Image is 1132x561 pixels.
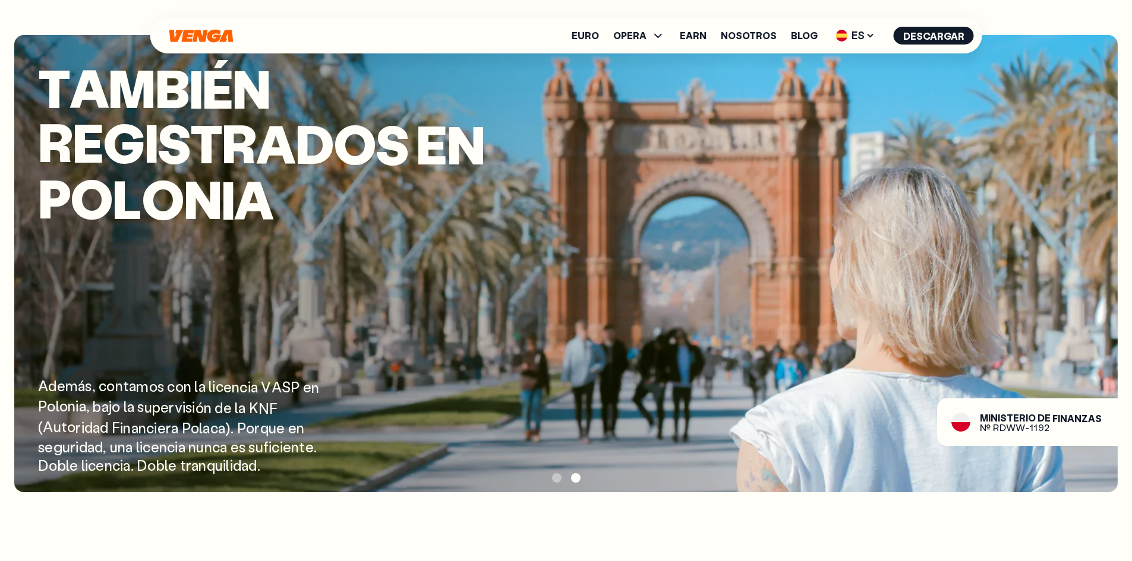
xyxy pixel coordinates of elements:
[103,115,144,169] span: g
[191,419,199,437] span: o
[109,397,112,416] span: j
[951,413,970,432] img: flag-pl
[184,172,221,225] span: n
[189,61,202,115] span: i
[314,438,317,456] span: .
[416,117,446,170] span: e
[231,438,239,456] span: e
[894,27,974,45] button: Descargar
[225,419,231,437] span: )
[120,419,123,437] span: i
[204,398,212,417] span: n
[129,376,136,395] span: a
[993,423,999,432] span: R
[155,61,189,114] span: b
[1052,413,1058,423] span: F
[131,419,138,437] span: a
[226,456,229,474] span: l
[1029,423,1033,432] span: 1
[38,456,49,474] span: D
[166,419,171,437] span: r
[84,418,93,436] span: d
[192,398,195,417] span: i
[70,438,75,456] span: r
[218,419,225,437] span: a
[1000,413,1007,423] span: s
[991,413,998,423] span: n
[207,456,215,474] span: q
[1006,423,1016,432] span: W
[257,456,260,474] span: .
[38,438,45,456] span: s
[203,419,210,437] span: a
[75,438,78,456] span: i
[447,117,484,170] span: n
[191,456,198,474] span: a
[194,377,198,395] span: l
[53,438,62,456] span: g
[180,456,186,474] span: t
[299,438,305,456] span: t
[131,456,134,474] span: .
[261,378,271,396] span: V
[75,397,78,415] span: i
[167,438,175,456] span: c
[81,456,85,474] span: l
[38,417,43,436] span: (
[291,378,299,396] span: P
[99,376,106,395] span: c
[999,423,1006,432] span: D
[249,399,258,417] span: K
[144,398,152,416] span: u
[110,438,118,456] span: u
[144,115,157,169] span: i
[230,456,233,474] span: i
[45,438,53,456] span: e
[297,419,304,437] span: n
[156,456,165,474] span: b
[56,397,59,415] span: l
[212,438,220,456] span: c
[1038,413,1045,423] span: d
[311,378,319,397] span: n
[223,456,226,474] span: i
[199,419,203,437] span: l
[182,398,185,416] span: i
[168,456,176,474] span: e
[305,438,314,456] span: e
[141,172,184,225] span: o
[136,438,140,456] span: l
[137,456,147,474] span: D
[38,397,47,415] span: P
[66,456,70,474] span: l
[175,377,184,395] span: o
[1016,423,1025,432] span: W
[280,438,283,456] span: i
[185,398,192,416] span: s
[283,438,291,456] span: e
[791,31,818,40] a: Blog
[186,456,191,474] span: r
[263,438,269,456] span: f
[93,397,101,416] span: b
[836,30,848,42] img: flag-es
[222,116,256,169] span: r
[169,398,174,416] span: r
[43,417,53,436] span: A
[70,171,112,224] span: o
[613,31,647,40] span: OPERA
[105,456,112,474] span: n
[613,28,666,43] span: OPERA
[721,31,777,40] a: Nosotros
[376,117,408,170] span: s
[157,116,190,169] span: s
[1038,423,1044,432] span: 9
[212,377,215,395] span: i
[108,61,154,114] span: m
[154,419,157,437] span: i
[254,419,260,437] span: r
[57,376,65,395] span: e
[237,419,246,437] span: P
[204,438,212,456] span: n
[223,398,232,417] span: e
